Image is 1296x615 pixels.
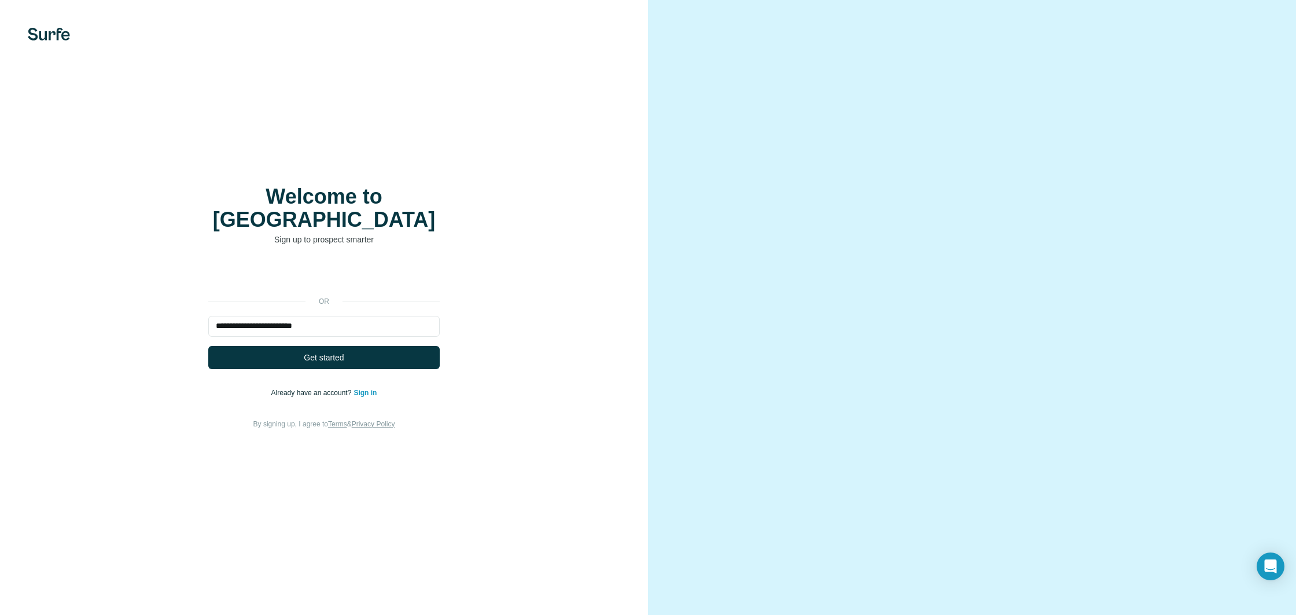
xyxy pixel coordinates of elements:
a: Terms [328,420,347,428]
img: Surfe's logo [28,28,70,40]
a: Privacy Policy [352,420,395,428]
span: Get started [304,352,344,363]
p: Sign up to prospect smarter [208,234,440,245]
iframe: Sign in with Google Button [203,263,446,288]
h1: Welcome to [GEOGRAPHIC_DATA] [208,185,440,231]
a: Sign in [354,389,377,397]
span: Already have an account? [271,389,354,397]
p: or [305,296,343,307]
span: By signing up, I agree to & [253,420,395,428]
button: Get started [208,346,440,369]
div: Open Intercom Messenger [1257,553,1284,580]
